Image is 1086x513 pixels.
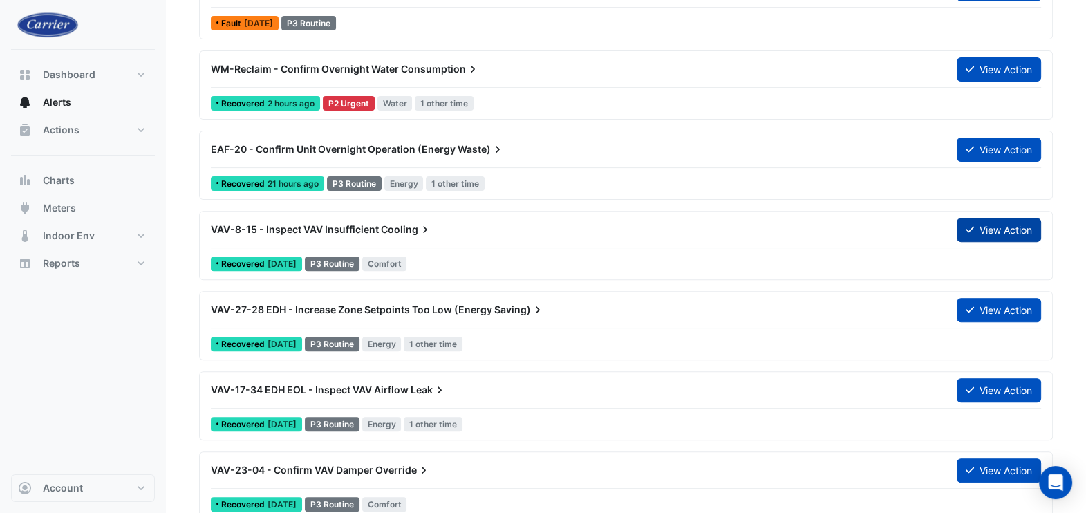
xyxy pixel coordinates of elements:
[401,62,480,76] span: Consumption
[426,176,485,191] span: 1 other time
[211,304,492,315] span: VAV-27-28 EDH - Increase Zone Setpoints Too Low (Energy
[957,378,1041,402] button: View Action
[211,464,373,476] span: VAV-23-04 - Confirm VAV Damper
[18,95,32,109] app-icon: Alerts
[957,458,1041,483] button: View Action
[458,142,505,156] span: Waste)
[957,298,1041,322] button: View Action
[244,18,273,28] span: Fri 12-Jul-2024 16:17 AEST
[18,256,32,270] app-icon: Reports
[221,260,268,268] span: Recovered
[43,229,95,243] span: Indoor Env
[268,98,315,109] span: Sun 07-Sep-2025 18:45 AEST
[375,463,431,477] span: Override
[323,96,375,111] div: P2 Urgent
[211,384,409,395] span: VAV-17-34 EDH EOL - Inspect VAV Airflow
[43,201,76,215] span: Meters
[957,138,1041,162] button: View Action
[957,218,1041,242] button: View Action
[211,63,399,75] span: WM-Reclaim - Confirm Overnight Water
[11,474,155,502] button: Account
[221,501,268,509] span: Recovered
[411,383,447,397] span: Leak
[1039,466,1072,499] div: Open Intercom Messenger
[268,339,297,349] span: Fri 05-Sep-2025 12:45 AEST
[43,481,83,495] span: Account
[362,256,407,271] span: Comfort
[211,143,456,155] span: EAF-20 - Confirm Unit Overnight Operation (Energy
[211,223,379,235] span: VAV-8-15 - Inspect VAV Insufficient
[305,497,359,512] div: P3 Routine
[11,250,155,277] button: Reports
[268,178,319,189] span: Sat 06-Sep-2025 23:16 AEST
[11,88,155,116] button: Alerts
[43,68,95,82] span: Dashboard
[221,19,244,28] span: Fault
[11,61,155,88] button: Dashboard
[18,201,32,215] app-icon: Meters
[957,57,1041,82] button: View Action
[11,194,155,222] button: Meters
[268,419,297,429] span: Fri 05-Sep-2025 09:01 AEST
[327,176,382,191] div: P3 Routine
[43,174,75,187] span: Charts
[221,340,268,348] span: Recovered
[221,420,268,429] span: Recovered
[18,123,32,137] app-icon: Actions
[381,223,432,236] span: Cooling
[362,497,407,512] span: Comfort
[43,95,71,109] span: Alerts
[281,16,336,30] div: P3 Routine
[18,174,32,187] app-icon: Charts
[494,303,545,317] span: Saving)
[404,417,462,431] span: 1 other time
[268,259,297,269] span: Fri 05-Sep-2025 17:01 AEST
[305,417,359,431] div: P3 Routine
[384,176,424,191] span: Energy
[11,116,155,144] button: Actions
[18,229,32,243] app-icon: Indoor Env
[11,167,155,194] button: Charts
[305,256,359,271] div: P3 Routine
[43,256,80,270] span: Reports
[305,337,359,351] div: P3 Routine
[268,499,297,510] span: Thu 04-Sep-2025 14:31 AEST
[362,337,402,351] span: Energy
[17,11,79,38] img: Company Logo
[221,180,268,188] span: Recovered
[221,100,268,108] span: Recovered
[377,96,413,111] span: Water
[404,337,462,351] span: 1 other time
[18,68,32,82] app-icon: Dashboard
[362,417,402,431] span: Energy
[43,123,79,137] span: Actions
[415,96,474,111] span: 1 other time
[11,222,155,250] button: Indoor Env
